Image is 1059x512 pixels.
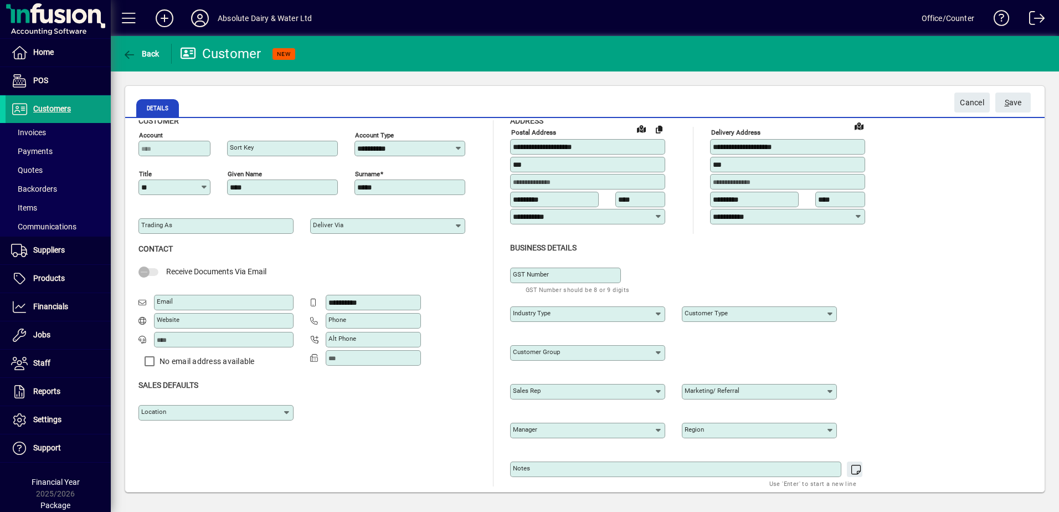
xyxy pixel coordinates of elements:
[1021,2,1045,38] a: Logout
[33,359,50,367] span: Staff
[633,120,650,137] a: View on map
[122,49,160,58] span: Back
[850,117,868,135] a: View on map
[33,104,71,113] span: Customers
[136,99,179,117] span: Details
[33,330,50,339] span: Jobs
[6,180,111,198] a: Backorders
[995,93,1031,112] button: Save
[6,237,111,264] a: Suppliers
[11,222,76,231] span: Communications
[157,316,179,324] mat-label: Website
[685,309,728,317] mat-label: Customer type
[6,123,111,142] a: Invoices
[513,426,537,433] mat-label: Manager
[685,387,739,395] mat-label: Marketing/ Referral
[33,302,68,311] span: Financials
[954,93,990,112] button: Cancel
[6,39,111,66] a: Home
[6,198,111,217] a: Items
[120,44,162,64] button: Back
[11,185,57,193] span: Backorders
[6,67,111,95] a: POS
[526,283,630,296] mat-hint: GST Number should be 8 or 9 digits
[510,243,577,252] span: Business details
[6,217,111,236] a: Communications
[138,381,198,390] span: Sales defaults
[33,274,65,283] span: Products
[355,131,394,139] mat-label: Account Type
[139,170,152,178] mat-label: Title
[6,378,111,406] a: Reports
[328,316,346,324] mat-label: Phone
[228,170,262,178] mat-label: Given name
[40,501,70,510] span: Package
[33,245,65,254] span: Suppliers
[685,426,704,433] mat-label: Region
[11,147,53,156] span: Payments
[33,48,54,57] span: Home
[1005,98,1009,107] span: S
[32,478,80,487] span: Financial Year
[650,120,668,138] button: Copy to Delivery address
[328,335,356,342] mat-label: Alt Phone
[138,244,173,253] span: Contact
[6,350,111,377] a: Staff
[33,387,60,396] span: Reports
[6,293,111,321] a: Financials
[33,415,61,424] span: Settings
[513,387,541,395] mat-label: Sales rep
[6,406,111,434] a: Settings
[513,270,549,278] mat-label: GST Number
[230,144,254,151] mat-label: Sort key
[277,50,291,58] span: NEW
[769,477,856,490] mat-hint: Use 'Enter' to start a new line
[6,321,111,349] a: Jobs
[180,45,261,63] div: Customer
[985,2,1010,38] a: Knowledge Base
[313,221,343,229] mat-label: Deliver via
[147,8,182,28] button: Add
[166,267,266,276] span: Receive Documents Via Email
[6,265,111,293] a: Products
[355,170,380,178] mat-label: Surname
[33,76,48,85] span: POS
[11,166,43,175] span: Quotes
[141,408,166,416] mat-label: Location
[1005,94,1022,112] span: ave
[960,94,984,112] span: Cancel
[157,356,255,367] label: No email address available
[157,298,173,305] mat-label: Email
[513,464,530,472] mat-label: Notes
[11,203,37,212] span: Items
[33,443,61,452] span: Support
[922,9,974,27] div: Office/Counter
[6,434,111,462] a: Support
[182,8,218,28] button: Profile
[111,44,172,64] app-page-header-button: Back
[6,161,111,180] a: Quotes
[141,221,172,229] mat-label: Trading as
[218,9,312,27] div: Absolute Dairy & Water Ltd
[6,142,111,161] a: Payments
[513,309,551,317] mat-label: Industry type
[139,131,163,139] mat-label: Account
[513,348,560,356] mat-label: Customer group
[11,128,46,137] span: Invoices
